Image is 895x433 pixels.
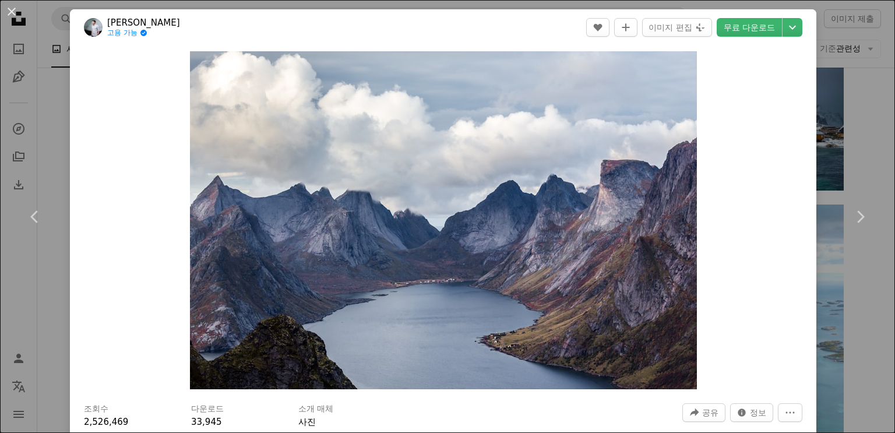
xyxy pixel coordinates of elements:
button: 좋아요 [586,18,609,37]
button: 컬렉션에 추가 [614,18,637,37]
a: 무료 다운로드 [717,18,782,37]
button: 이 이미지 관련 통계 [730,403,773,422]
span: 정보 [750,404,766,421]
h3: 다운로드 [191,403,224,415]
a: 사진 [298,417,316,427]
h3: 조회수 [84,403,108,415]
span: 공유 [702,404,718,421]
button: 더 많은 작업 [778,403,802,422]
a: 고용 가능 [107,29,180,38]
button: 다운로드 크기 선택 [783,18,802,37]
h3: 소개 매체 [298,403,333,415]
img: 산 정상으로 둘러싸인 수역 [190,51,697,389]
button: 이미지 편집 [642,18,711,37]
a: [PERSON_NAME] [107,17,180,29]
button: 이 이미지 공유 [682,403,725,422]
img: Ferdinand Stöhr의 프로필로 이동 [84,18,103,37]
span: 2,526,469 [84,417,128,427]
span: 33,945 [191,417,222,427]
a: 다음 [825,161,895,273]
button: 이 이미지 확대 [190,51,697,389]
